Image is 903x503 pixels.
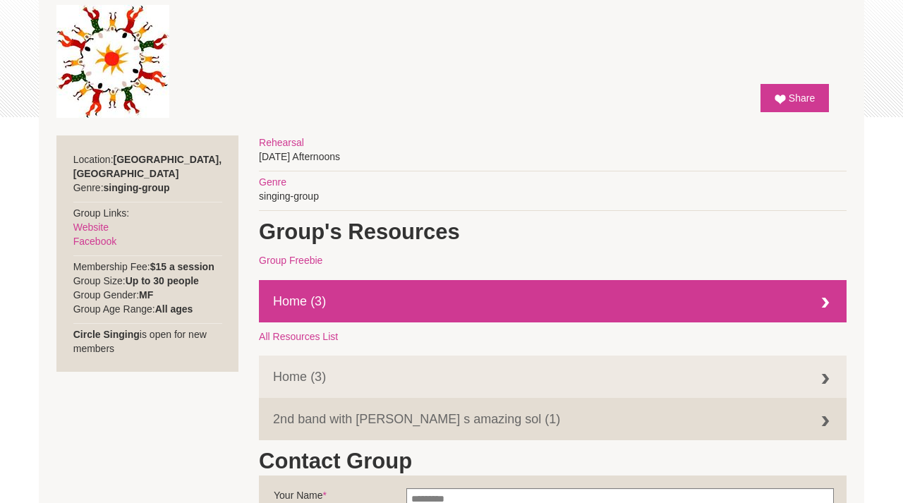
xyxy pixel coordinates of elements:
[259,398,847,440] a: 2nd band with [PERSON_NAME] s amazing sol (1)
[259,135,847,150] div: Rehearsal
[56,5,169,118] img: Circle Singing
[73,329,140,340] strong: Circle Singing
[259,356,847,398] a: Home (3)
[259,447,847,475] h1: Contact Group
[259,175,847,189] div: Genre
[259,280,847,322] a: Home (3)
[104,182,170,193] strong: singing-group
[259,218,847,246] h1: Group's Resources
[73,222,109,233] a: Website
[73,236,116,247] a: Facebook
[259,329,847,344] div: All Resources List
[73,154,222,179] strong: [GEOGRAPHIC_DATA], [GEOGRAPHIC_DATA]
[150,261,214,272] strong: $15 a session
[56,135,239,372] div: Location: Genre: Group Links: Membership Fee: Group Size: Group Gender: Group Age Range: is open ...
[259,253,847,267] div: Group Freebie
[126,275,199,286] strong: Up to 30 people
[155,303,193,315] strong: All ages
[139,289,153,301] strong: MF
[760,84,829,112] a: Share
